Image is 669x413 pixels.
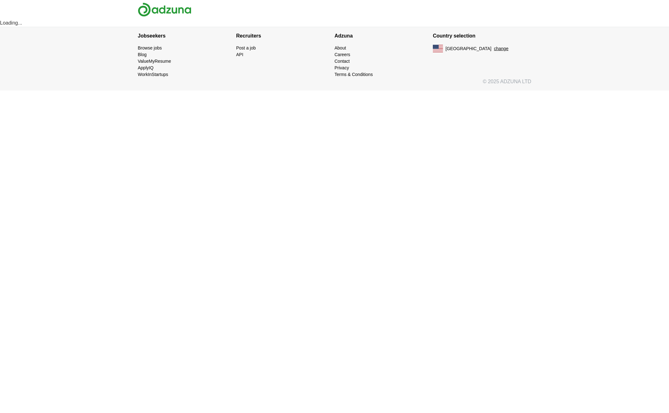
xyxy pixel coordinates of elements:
img: Adzuna logo [138,3,191,17]
h4: Country selection [433,27,531,45]
a: Terms & Conditions [334,72,373,77]
a: Contact [334,59,350,64]
a: Post a job [236,45,256,50]
a: Careers [334,52,350,57]
a: Privacy [334,65,349,70]
a: ApplyIQ [138,65,154,70]
span: [GEOGRAPHIC_DATA] [445,45,492,52]
a: Blog [138,52,147,57]
a: API [236,52,243,57]
img: US flag [433,45,443,52]
a: ValueMyResume [138,59,171,64]
a: Browse jobs [138,45,162,50]
button: change [494,45,509,52]
div: © 2025 ADZUNA LTD [133,78,536,90]
a: WorkInStartups [138,72,168,77]
a: About [334,45,346,50]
